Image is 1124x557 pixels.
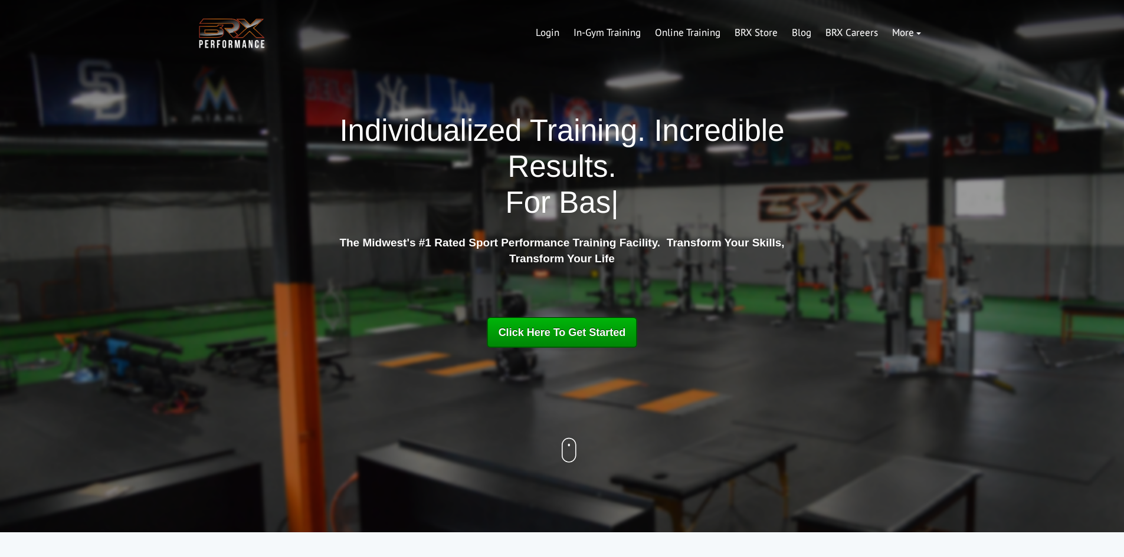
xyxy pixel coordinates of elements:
div: Navigation Menu [529,19,928,47]
h1: Individualized Training. Incredible Results. [335,113,789,221]
a: Click Here To Get Started [487,317,638,348]
a: BRX Store [728,19,785,47]
span: | [611,186,618,219]
a: Login [529,19,566,47]
img: BRX Transparent Logo-2 [196,15,267,51]
a: Online Training [648,19,728,47]
a: In-Gym Training [566,19,648,47]
a: More [885,19,928,47]
a: BRX Careers [818,19,885,47]
a: Blog [785,19,818,47]
strong: The Midwest's #1 Rated Sport Performance Training Facility. Transform Your Skills, Transform Your... [339,236,784,265]
span: Click Here To Get Started [499,327,626,338]
span: For Bas [506,186,611,219]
